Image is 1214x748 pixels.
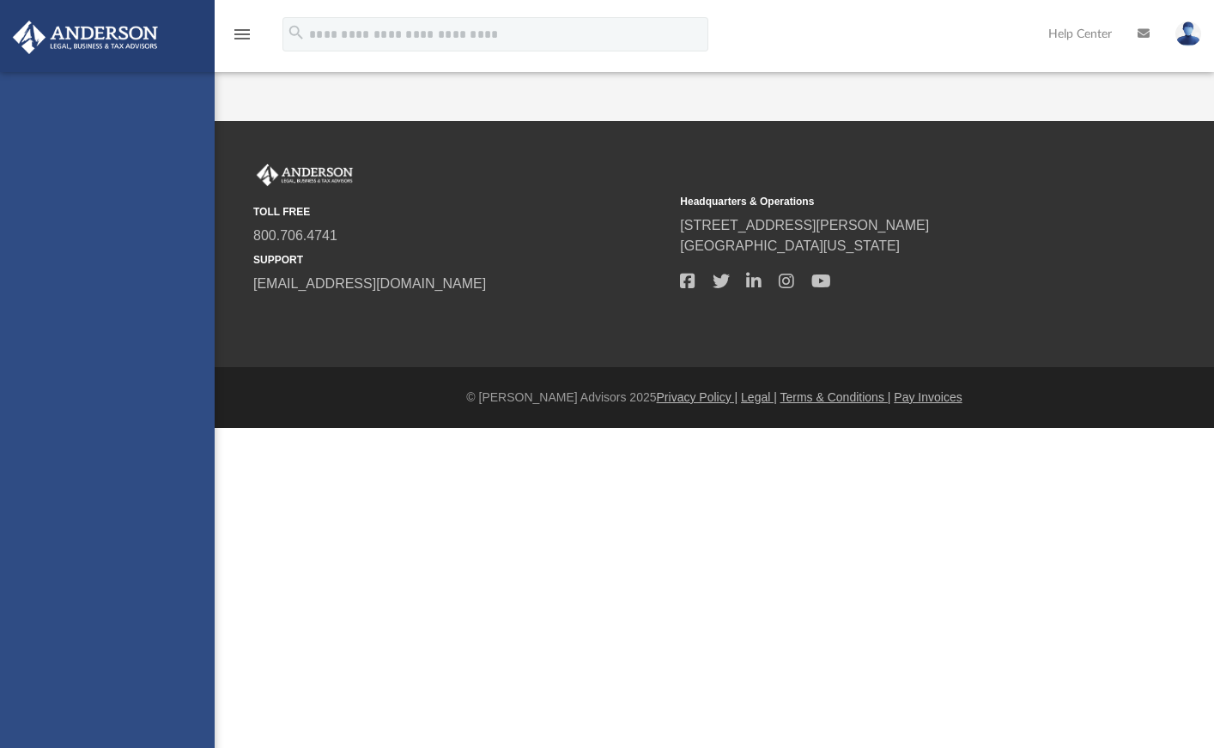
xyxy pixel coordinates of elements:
a: Privacy Policy | [657,390,738,404]
a: Legal | [741,390,777,404]
img: Anderson Advisors Platinum Portal [8,21,163,54]
i: search [287,23,306,42]
img: Anderson Advisors Platinum Portal [253,164,356,186]
div: © [PERSON_NAME] Advisors 2025 [215,389,1214,407]
img: User Pic [1175,21,1201,46]
a: 800.706.4741 [253,228,337,243]
a: [STREET_ADDRESS][PERSON_NAME] [680,218,929,232]
a: Pay Invoices [894,390,962,404]
a: Terms & Conditions | [780,390,891,404]
small: SUPPORT [253,252,668,268]
a: menu [232,33,252,45]
small: Headquarters & Operations [680,194,1095,209]
small: TOLL FREE [253,204,668,220]
i: menu [232,24,252,45]
a: [EMAIL_ADDRESS][DOMAIN_NAME] [253,276,486,291]
a: [GEOGRAPHIC_DATA][US_STATE] [680,238,900,253]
